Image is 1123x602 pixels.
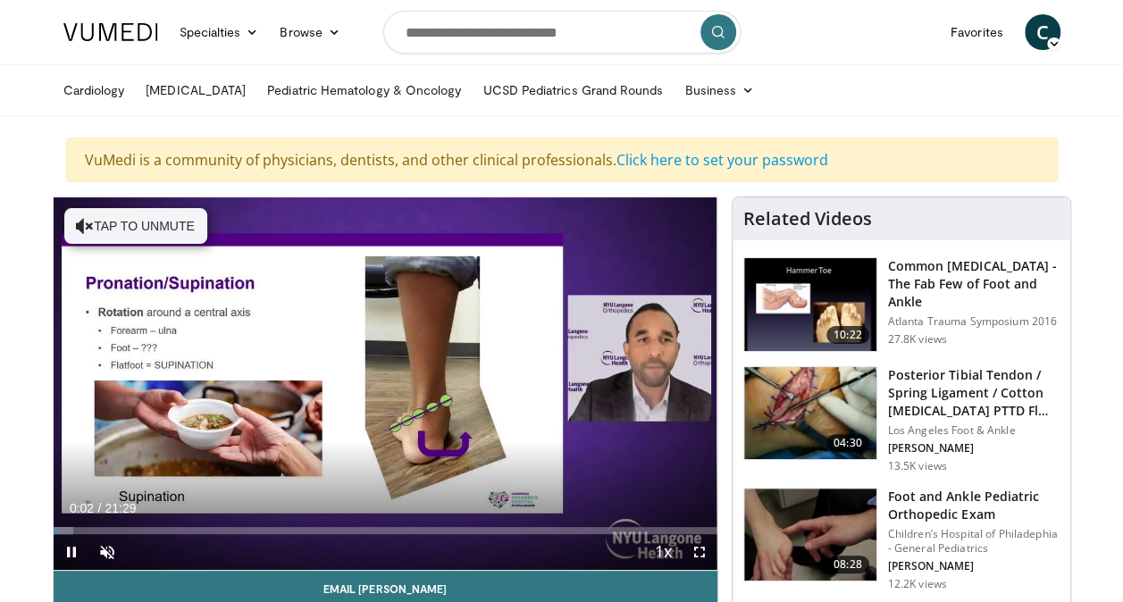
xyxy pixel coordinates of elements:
[826,556,869,573] span: 08:28
[888,332,947,347] p: 27.8K views
[54,197,717,571] video-js: Video Player
[888,441,1060,456] p: [PERSON_NAME]
[888,527,1060,556] p: Children’s Hospital of Philadephia - General Pediatrics
[940,14,1014,50] a: Favorites
[888,559,1060,573] p: [PERSON_NAME]
[135,72,256,108] a: [MEDICAL_DATA]
[1025,14,1060,50] a: C
[472,72,674,108] a: UCSD Pediatrics Grand Rounds
[744,489,876,581] img: a1f7088d-36b4-440d-94a7-5073d8375fe0.150x105_q85_crop-smart_upscale.jpg
[888,459,947,473] p: 13.5K views
[682,534,717,570] button: Fullscreen
[674,72,765,108] a: Business
[54,534,89,570] button: Pause
[744,258,876,351] img: 4559c471-f09d-4bda-8b3b-c296350a5489.150x105_q85_crop-smart_upscale.jpg
[169,14,270,50] a: Specialties
[616,150,828,170] a: Click here to set your password
[826,326,869,344] span: 10:22
[743,257,1060,352] a: 10:22 Common [MEDICAL_DATA] - The Fab Few of Foot and Ankle Atlanta Trauma Symposium 2016 27.8K v...
[98,501,102,515] span: /
[888,488,1060,523] h3: Foot and Ankle Pediatric Orthopedic Exam
[888,423,1060,438] p: Los Angeles Foot & Ankle
[744,367,876,460] img: 31d347b7-8cdb-4553-8407-4692467e4576.150x105_q85_crop-smart_upscale.jpg
[53,72,136,108] a: Cardiology
[826,434,869,452] span: 04:30
[743,208,872,230] h4: Related Videos
[54,527,717,534] div: Progress Bar
[105,501,136,515] span: 21:29
[70,501,94,515] span: 0:02
[256,72,472,108] a: Pediatric Hematology & Oncology
[89,534,125,570] button: Unmute
[269,14,351,50] a: Browse
[743,488,1060,591] a: 08:28 Foot and Ankle Pediatric Orthopedic Exam Children’s Hospital of Philadephia - General Pedia...
[888,257,1060,311] h3: Common [MEDICAL_DATA] - The Fab Few of Foot and Ankle
[383,11,741,54] input: Search topics, interventions
[64,208,207,244] button: Tap to unmute
[888,577,947,591] p: 12.2K views
[66,138,1058,182] div: VuMedi is a community of physicians, dentists, and other clinical professionals.
[63,23,158,41] img: VuMedi Logo
[888,366,1060,420] h3: Posterior Tibial Tendon / Spring Ligament / Cotton [MEDICAL_DATA] PTTD Fl…
[743,366,1060,473] a: 04:30 Posterior Tibial Tendon / Spring Ligament / Cotton [MEDICAL_DATA] PTTD Fl… Los Angeles Foot...
[646,534,682,570] button: Playback Rate
[888,314,1060,329] p: Atlanta Trauma Symposium 2016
